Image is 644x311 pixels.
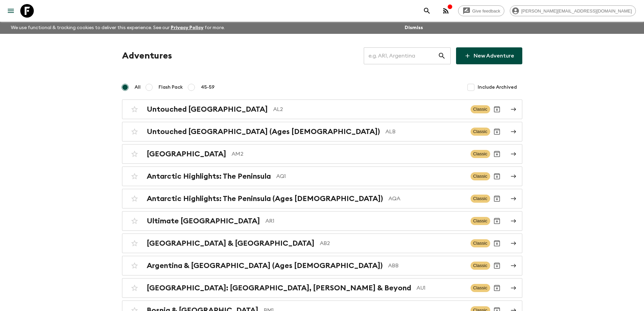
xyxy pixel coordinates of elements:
a: [GEOGRAPHIC_DATA] & [GEOGRAPHIC_DATA]AB2ClassicArchive [122,234,522,253]
h2: [GEOGRAPHIC_DATA]: [GEOGRAPHIC_DATA], [PERSON_NAME] & Beyond [147,284,411,292]
button: Archive [490,170,504,183]
button: Archive [490,237,504,250]
input: e.g. AR1, Argentina [364,46,438,65]
span: Classic [471,284,490,292]
span: Classic [471,128,490,136]
button: menu [4,4,18,18]
a: Antarctic Highlights: The PeninsulaAQ1ClassicArchive [122,166,522,186]
p: ABB [388,262,465,270]
a: Give feedback [458,5,504,16]
span: Classic [471,217,490,225]
span: Include Archived [478,84,517,91]
p: AQ1 [276,172,465,180]
p: AR1 [265,217,465,225]
span: Classic [471,172,490,180]
a: [GEOGRAPHIC_DATA]AM2ClassicArchive [122,144,522,164]
p: AL2 [273,105,465,113]
h2: Untouched [GEOGRAPHIC_DATA] (Ages [DEMOGRAPHIC_DATA]) [147,127,380,136]
button: Archive [490,214,504,228]
span: All [135,84,141,91]
button: Archive [490,147,504,161]
h2: Argentina & [GEOGRAPHIC_DATA] (Ages [DEMOGRAPHIC_DATA]) [147,261,383,270]
h2: [GEOGRAPHIC_DATA] & [GEOGRAPHIC_DATA] [147,239,314,248]
a: Antarctic Highlights: The Peninsula (Ages [DEMOGRAPHIC_DATA])AQAClassicArchive [122,189,522,208]
a: Untouched [GEOGRAPHIC_DATA]AL2ClassicArchive [122,99,522,119]
a: [GEOGRAPHIC_DATA]: [GEOGRAPHIC_DATA], [PERSON_NAME] & BeyondAU1ClassicArchive [122,278,522,298]
button: Dismiss [403,23,425,32]
a: Privacy Policy [171,25,204,30]
button: search adventures [420,4,434,18]
h2: [GEOGRAPHIC_DATA] [147,150,226,158]
span: Classic [471,150,490,158]
p: ALB [385,128,465,136]
button: Archive [490,259,504,272]
p: We use functional & tracking cookies to deliver this experience. See our for more. [8,22,228,34]
h2: Antarctic Highlights: The Peninsula (Ages [DEMOGRAPHIC_DATA]) [147,194,383,203]
p: AM2 [232,150,465,158]
a: Untouched [GEOGRAPHIC_DATA] (Ages [DEMOGRAPHIC_DATA])ALBClassicArchive [122,122,522,141]
span: Flash Pack [159,84,183,91]
p: AQA [388,195,465,203]
button: Archive [490,125,504,138]
span: Classic [471,105,490,113]
button: Archive [490,192,504,205]
span: Give feedback [469,8,504,14]
span: Classic [471,239,490,247]
a: Argentina & [GEOGRAPHIC_DATA] (Ages [DEMOGRAPHIC_DATA])ABBClassicArchive [122,256,522,275]
span: Classic [471,262,490,270]
span: 45-59 [201,84,215,91]
button: Archive [490,103,504,116]
span: Classic [471,195,490,203]
h2: Ultimate [GEOGRAPHIC_DATA] [147,217,260,225]
h1: Adventures [122,49,172,63]
p: AB2 [320,239,465,247]
a: New Adventure [456,47,522,64]
h2: Antarctic Highlights: The Peninsula [147,172,271,181]
a: Ultimate [GEOGRAPHIC_DATA]AR1ClassicArchive [122,211,522,231]
p: AU1 [416,284,465,292]
h2: Untouched [GEOGRAPHIC_DATA] [147,105,268,114]
span: [PERSON_NAME][EMAIL_ADDRESS][DOMAIN_NAME] [518,8,636,14]
div: [PERSON_NAME][EMAIL_ADDRESS][DOMAIN_NAME] [510,5,636,16]
button: Archive [490,281,504,295]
